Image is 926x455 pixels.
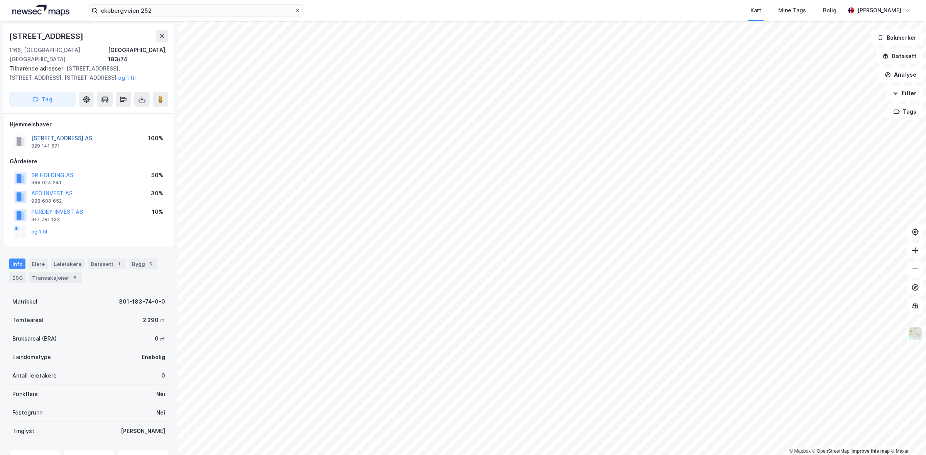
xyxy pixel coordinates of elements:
[887,418,926,455] iframe: Chat Widget
[9,30,85,42] div: [STREET_ADDRESS]
[9,272,26,283] div: ESG
[10,157,168,166] div: Gårdeiere
[152,207,163,217] div: 10%
[9,92,76,107] button: Tag
[878,67,923,82] button: Analyse
[876,49,923,64] button: Datasett
[9,65,66,72] span: Tilhørende adresser:
[886,86,923,101] button: Filter
[871,30,923,45] button: Bokmerker
[156,408,165,417] div: Nei
[887,418,926,455] div: Kontrollprogram for chat
[71,274,79,282] div: 6
[88,259,126,269] div: Datasett
[750,6,761,15] div: Kart
[12,316,43,325] div: Tomteareal
[161,371,165,380] div: 0
[789,448,811,454] a: Mapbox
[119,297,165,306] div: 301-183-74-0-0
[12,353,51,362] div: Eiendomstype
[151,189,163,198] div: 30%
[147,260,154,268] div: 5
[12,334,57,343] div: Bruksareal (BRA)
[151,171,163,180] div: 50%
[29,272,82,283] div: Transaksjoner
[908,326,923,341] img: Z
[29,259,48,269] div: Eiere
[31,198,62,204] div: 988 600 652
[156,390,165,399] div: Nei
[852,448,890,454] a: Improve this map
[12,5,69,16] img: logo.a4113a55bc3d86da70a041830d287a7e.svg
[812,448,850,454] a: OpenStreetMap
[12,297,37,306] div: Matrikkel
[778,6,806,15] div: Mine Tags
[142,353,165,362] div: Enebolig
[51,259,84,269] div: Leietakere
[143,316,165,325] div: 2 290 ㎡
[9,259,25,269] div: Info
[129,259,157,269] div: Bygg
[857,6,901,15] div: [PERSON_NAME]
[12,408,42,417] div: Festegrunn
[9,64,162,82] div: [STREET_ADDRESS], [STREET_ADDRESS], [STREET_ADDRESS]
[823,6,836,15] div: Bolig
[148,134,163,143] div: 100%
[9,45,108,64] div: 1166, [GEOGRAPHIC_DATA], [GEOGRAPHIC_DATA]
[121,426,165,436] div: [PERSON_NAME]
[887,104,923,119] button: Tags
[98,5,294,16] input: Søk på adresse, matrikkel, gårdeiere, leietakere eller personer
[31,180,61,186] div: 988 624 241
[115,260,123,268] div: 1
[155,334,165,343] div: 0 ㎡
[31,217,60,223] div: 917 781 133
[12,426,34,436] div: Tinglyst
[12,371,57,380] div: Antall leietakere
[31,143,60,149] div: 929 141 571
[12,390,38,399] div: Punktleie
[10,120,168,129] div: Hjemmelshaver
[108,45,168,64] div: [GEOGRAPHIC_DATA], 183/74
